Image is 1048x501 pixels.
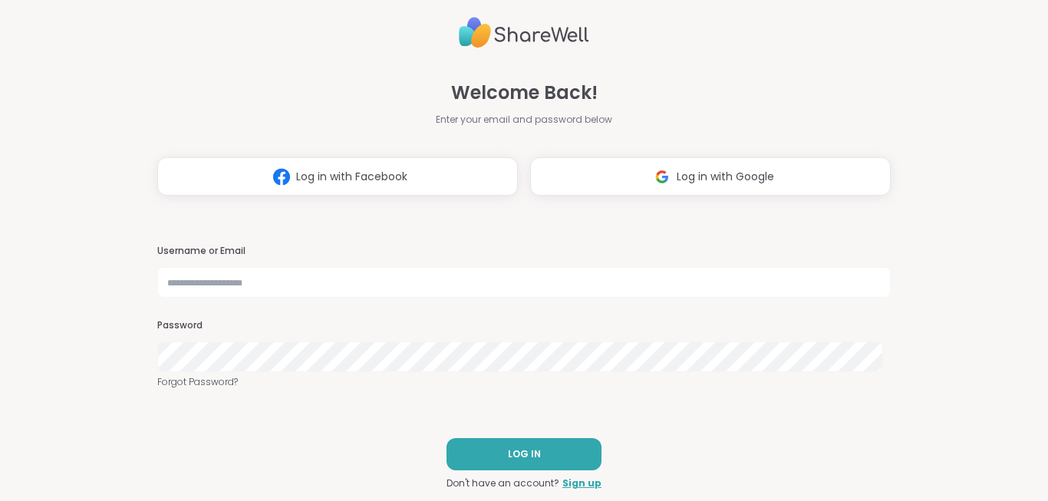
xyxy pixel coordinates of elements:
button: Log in with Google [530,157,891,196]
h3: Password [157,319,891,332]
span: LOG IN [508,447,541,461]
a: Sign up [562,476,601,490]
button: LOG IN [447,438,601,470]
span: Enter your email and password below [436,113,612,127]
img: ShareWell Logomark [267,163,296,191]
img: ShareWell Logomark [648,163,677,191]
span: Welcome Back! [451,79,598,107]
h3: Username or Email [157,245,891,258]
a: Forgot Password? [157,375,891,389]
button: Log in with Facebook [157,157,518,196]
span: Log in with Facebook [296,169,407,185]
span: Don't have an account? [447,476,559,490]
img: ShareWell Logo [459,11,589,54]
span: Log in with Google [677,169,774,185]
